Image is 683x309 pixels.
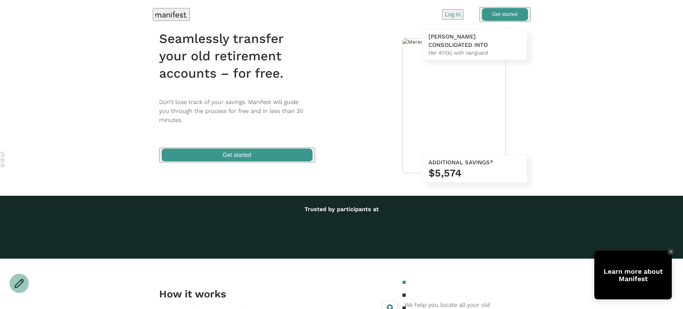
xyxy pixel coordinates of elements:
[594,251,672,299] div: Open Tolstoy widget
[428,32,521,49] div: [PERSON_NAME] CONSOLIDATED INTO
[428,167,521,179] h3: $5,574
[667,248,674,255] div: Close Tolstoy widget
[159,98,323,125] p: Don’t lose track of your savings. Manifest will guide you through the process for free and in les...
[159,30,323,82] h1: Seamlessly transfer your old retirement accounts – for free.
[479,7,531,22] button: Get started
[445,10,460,19] p: Log in
[428,158,521,167] div: ADDITIONAL SAVINGS*
[159,288,302,300] h3: How it works
[594,251,672,299] div: Tolstoy bubble widget
[159,148,315,162] button: Get started
[594,268,672,282] div: Learn more about Manifest
[428,49,521,57] div: Her 401(k) with Vanguard
[442,9,463,20] button: Log in
[403,39,505,45] img: Meredith
[594,251,672,299] div: Open Tolstoy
